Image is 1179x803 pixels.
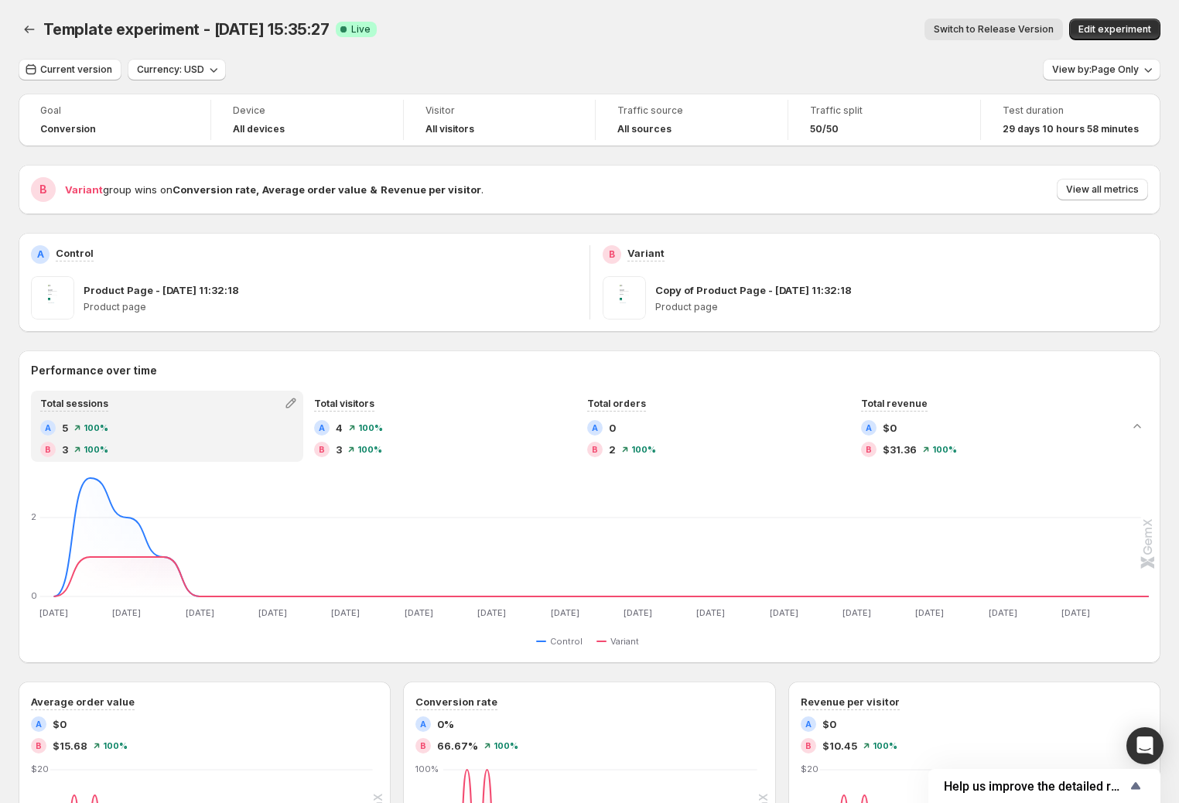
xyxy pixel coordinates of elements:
strong: , [256,183,259,196]
p: Control [56,245,94,261]
button: Edit experiment [1069,19,1160,40]
button: Variant [596,632,645,651]
text: [DATE] [39,607,68,618]
h2: B [866,445,872,454]
span: $0 [53,716,67,732]
a: Traffic sourceAll sources [617,103,766,137]
text: [DATE] [915,607,944,618]
span: Current version [40,63,112,76]
span: $0 [822,716,836,732]
h2: B [609,248,615,261]
h2: B [319,445,325,454]
span: 3 [62,442,68,457]
h2: B [805,741,812,750]
text: [DATE] [1061,607,1090,618]
button: Collapse chart [1126,415,1148,437]
span: 29 days 10 hours 58 minutes [1003,123,1139,135]
span: Traffic split [810,104,959,117]
text: [DATE] [477,607,506,618]
p: Product page [655,301,1149,313]
span: 100 % [84,445,108,454]
span: 100 % [358,423,383,432]
span: 50/50 [810,123,839,135]
h4: All sources [617,123,672,135]
text: [DATE] [624,607,652,618]
span: group wins on . [65,183,484,196]
span: 100 % [873,741,897,750]
h2: Performance over time [31,363,1148,378]
span: Traffic source [617,104,766,117]
h4: All devices [233,123,285,135]
span: $10.45 [822,738,857,753]
span: $31.36 [883,442,917,457]
span: Variant [65,183,103,196]
button: Currency: USD [128,59,226,80]
span: Total orders [587,398,646,409]
h2: A [420,719,426,729]
span: Edit experiment [1078,23,1151,36]
span: 2 [609,442,616,457]
button: View by:Page Only [1043,59,1160,80]
div: Open Intercom Messenger [1126,727,1164,764]
img: Product Page - Aug 22, 11:32:18 [31,276,74,319]
p: Variant [627,245,665,261]
h2: A [37,248,44,261]
p: Product page [84,301,577,313]
span: 5 [62,420,68,436]
h2: A [45,423,51,432]
span: Device [233,104,381,117]
a: Traffic split50/50 [810,103,959,137]
span: $0 [883,420,897,436]
span: Live [351,23,371,36]
span: Switch to Release Version [934,23,1054,36]
span: 100 % [932,445,957,454]
span: 0 [609,420,616,436]
span: 100 % [84,423,108,432]
a: GoalConversion [40,103,189,137]
h2: B [420,741,426,750]
span: Total revenue [861,398,928,409]
h3: Revenue per visitor [801,694,900,709]
span: Variant [610,635,639,648]
button: Current version [19,59,121,80]
button: Switch to Release Version [924,19,1063,40]
span: Conversion [40,123,96,135]
text: 2 [31,511,36,522]
a: DeviceAll devices [233,103,381,137]
span: 100 % [494,741,518,750]
text: [DATE] [989,607,1017,618]
text: [DATE] [112,607,141,618]
h3: Conversion rate [415,694,497,709]
h2: A [592,423,598,432]
text: 0 [31,590,37,601]
span: Help us improve the detailed report for A/B campaigns [944,779,1126,794]
strong: & [370,183,378,196]
text: [DATE] [258,607,287,618]
text: $20 [31,764,49,774]
text: [DATE] [769,607,798,618]
text: [DATE] [331,607,360,618]
button: View all metrics [1057,179,1148,200]
h2: A [866,423,872,432]
text: 100% [415,764,439,774]
span: Template experiment - [DATE] 15:35:27 [43,20,330,39]
span: Total sessions [40,398,108,409]
button: Show survey - Help us improve the detailed report for A/B campaigns [944,777,1145,795]
span: Test duration [1003,104,1139,117]
h2: A [319,423,325,432]
span: 100 % [357,445,382,454]
a: Test duration29 days 10 hours 58 minutes [1003,103,1139,137]
h4: All visitors [425,123,474,135]
span: 100 % [631,445,656,454]
strong: Conversion rate [173,183,256,196]
h3: Average order value [31,694,135,709]
button: Control [536,632,589,651]
a: VisitorAll visitors [425,103,574,137]
text: [DATE] [186,607,214,618]
span: Goal [40,104,189,117]
text: $20 [801,764,818,774]
h2: B [39,182,47,197]
span: $15.68 [53,738,87,753]
h2: A [36,719,42,729]
span: Currency: USD [137,63,204,76]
